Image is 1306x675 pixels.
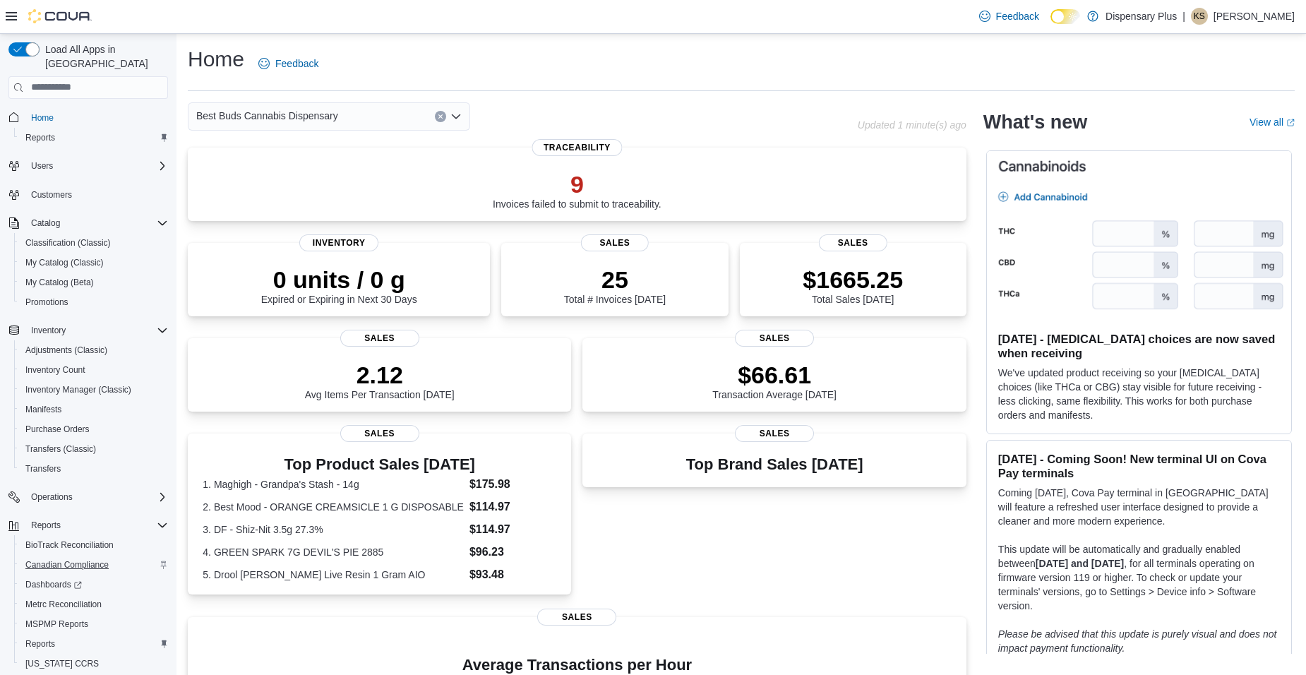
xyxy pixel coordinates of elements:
dt: 3. DF - Shiz-Nit 3.5g 27.3% [203,522,464,537]
span: Reports [31,520,61,531]
em: Please be advised that this update is purely visual and does not impact payment functionality. [998,628,1277,654]
div: Total Sales [DATE] [803,265,903,305]
dt: 4. GREEN SPARK 7G DEVIL'S PIE 2885 [203,545,464,559]
a: Feedback [253,49,324,78]
span: BioTrack Reconciliation [20,537,168,554]
strong: [DATE] and [DATE] [1036,558,1124,569]
span: Classification (Classic) [20,234,168,251]
span: Sales [735,330,814,347]
h3: Top Product Sales [DATE] [203,456,556,473]
span: Catalog [31,217,60,229]
p: $66.61 [712,361,837,389]
button: Inventory [25,322,71,339]
span: Metrc Reconciliation [25,599,102,610]
dt: 2. Best Mood - ORANGE CREAMSICLE 1 G DISPOSABLE [203,500,464,514]
a: BioTrack Reconciliation [20,537,119,554]
div: Expired or Expiring in Next 30 Days [261,265,417,305]
span: Reports [25,517,168,534]
dt: 5. Drool [PERSON_NAME] Live Resin 1 Gram AIO [203,568,464,582]
span: MSPMP Reports [25,619,88,630]
a: Adjustments (Classic) [20,342,113,359]
span: BioTrack Reconciliation [25,539,114,551]
button: Reports [14,128,174,148]
p: 2.12 [305,361,455,389]
span: Operations [31,491,73,503]
button: Users [25,157,59,174]
span: Manifests [20,401,168,418]
a: My Catalog (Classic) [20,254,109,271]
dd: $114.97 [469,521,556,538]
p: This update will be automatically and gradually enabled between , for all terminals operating on ... [998,542,1280,613]
span: [US_STATE] CCRS [25,658,99,669]
span: Sales [735,425,814,442]
button: Operations [3,487,174,507]
span: Customers [31,189,72,201]
span: Transfers [20,460,168,477]
span: Operations [25,489,168,506]
a: Promotions [20,294,74,311]
button: Open list of options [450,111,462,122]
span: Sales [819,234,887,251]
p: We've updated product receiving so your [MEDICAL_DATA] choices (like THCa or CBG) stay visible fo... [998,366,1280,422]
span: Adjustments (Classic) [25,345,107,356]
span: Transfers [25,463,61,474]
span: Feedback [996,9,1039,23]
button: MSPMP Reports [14,614,174,634]
span: Sales [537,609,616,626]
button: Classification (Classic) [14,233,174,253]
span: Catalog [25,215,168,232]
span: Home [25,109,168,126]
a: Purchase Orders [20,421,95,438]
span: Metrc Reconciliation [20,596,168,613]
h3: [DATE] - Coming Soon! New terminal UI on Cova Pay terminals [998,452,1280,480]
a: View allExternal link [1250,117,1295,128]
span: Dashboards [25,579,82,590]
button: Reports [25,517,66,534]
h2: What's new [983,111,1087,133]
button: Operations [25,489,78,506]
button: Customers [3,184,174,205]
p: | [1182,8,1185,25]
button: Clear input [435,111,446,122]
a: Manifests [20,401,67,418]
a: Inventory Count [20,362,91,378]
a: Feedback [973,2,1045,30]
button: Inventory Count [14,360,174,380]
a: Canadian Compliance [20,556,114,573]
button: Transfers (Classic) [14,439,174,459]
p: 0 units / 0 g [261,265,417,294]
span: Sales [340,425,419,442]
div: Avg Items Per Transaction [DATE] [305,361,455,400]
a: [US_STATE] CCRS [20,655,104,672]
span: Traceability [532,139,622,156]
span: Inventory Manager (Classic) [20,381,168,398]
dd: $96.23 [469,544,556,561]
span: Canadian Compliance [20,556,168,573]
span: Classification (Classic) [25,237,111,249]
span: Dark Mode [1050,24,1051,25]
button: Home [3,107,174,128]
button: Reports [3,515,174,535]
span: Users [25,157,168,174]
button: Catalog [3,213,174,233]
span: Transfers (Classic) [20,441,168,458]
dd: $175.98 [469,476,556,493]
span: Best Buds Cannabis Dispensary [196,107,338,124]
p: [PERSON_NAME] [1214,8,1295,25]
span: MSPMP Reports [20,616,168,633]
button: Promotions [14,292,174,312]
span: Washington CCRS [20,655,168,672]
span: Promotions [20,294,168,311]
a: Customers [25,186,78,203]
span: Reports [20,635,168,652]
span: Customers [25,186,168,203]
span: Reports [20,129,168,146]
span: kS [1194,8,1205,25]
span: Inventory Count [25,364,85,376]
svg: External link [1286,119,1295,127]
span: Inventory [31,325,66,336]
a: Home [25,109,59,126]
button: Purchase Orders [14,419,174,439]
button: My Catalog (Beta) [14,273,174,292]
a: Dashboards [14,575,174,595]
